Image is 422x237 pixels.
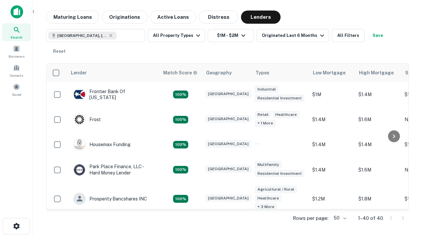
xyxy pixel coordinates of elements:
[2,42,31,60] a: Borrowers
[102,11,147,24] button: Originations
[9,54,24,59] span: Borrowers
[331,213,347,223] div: 50
[205,140,251,148] div: [GEOGRAPHIC_DATA]
[255,170,304,177] div: Residential Investment
[2,81,31,98] a: Saved
[255,111,271,118] div: Retail
[355,64,401,82] th: High Mortgage
[67,64,159,82] th: Lender
[46,11,99,24] button: Maturing Loans
[255,86,279,93] div: Industrial
[11,35,22,40] span: Search
[355,82,401,107] td: $1.4M
[71,69,87,77] div: Lender
[173,141,188,149] div: Matching Properties: 4, hasApolloMatch: undefined
[309,182,355,216] td: $1.2M
[309,82,355,107] td: $1M
[10,73,23,78] span: Contacts
[163,69,196,76] h6: Match Score
[255,94,304,102] div: Residential Investment
[199,11,238,24] button: Distress
[74,193,147,205] div: Prosperity Bancshares INC
[208,29,254,42] button: $1M - $2M
[355,132,401,157] td: $1.4M
[74,114,101,125] div: Frost
[255,203,277,211] div: + 3 more
[241,11,281,24] button: Lenders
[367,29,388,42] button: Save your search to get updates of matches that match your search criteria.
[205,90,251,98] div: [GEOGRAPHIC_DATA]
[74,164,85,175] img: picture
[49,45,70,58] button: Reset
[309,132,355,157] td: $1.4M
[2,62,31,79] a: Contacts
[309,107,355,132] td: $1.4M
[205,165,251,173] div: [GEOGRAPHIC_DATA]
[255,119,276,127] div: + 1 more
[173,195,188,203] div: Matching Properties: 7, hasApolloMatch: undefined
[74,89,85,100] img: picture
[74,139,85,150] img: picture
[2,23,31,41] a: Search
[205,195,251,202] div: [GEOGRAPHIC_DATA]
[159,64,202,82] th: Capitalize uses an advanced AI algorithm to match your search with the best lender. The match sco...
[355,107,401,132] td: $1.6M
[355,157,401,182] td: $1.6M
[313,69,346,77] div: Low Mortgage
[173,91,188,98] div: Matching Properties: 4, hasApolloMatch: undefined
[150,11,196,24] button: Active Loans
[255,161,282,169] div: Multifamily
[202,64,252,82] th: Geography
[252,64,309,82] th: Types
[255,195,282,202] div: Healthcare
[359,69,394,77] div: High Mortgage
[148,29,205,42] button: All Property Types
[74,89,153,100] div: Frontier Bank Of [US_STATE]
[262,32,326,39] div: Originated Last 6 Months
[309,157,355,182] td: $1.4M
[11,5,23,18] img: capitalize-icon.png
[173,116,188,124] div: Matching Properties: 4, hasApolloMatch: undefined
[163,69,197,76] div: Capitalize uses an advanced AI algorithm to match your search with the best lender. The match sco...
[355,182,401,216] td: $1.8M
[255,186,297,193] div: Agricultural / Rural
[74,139,131,150] div: Housemax Funding
[256,69,269,77] div: Types
[273,111,299,118] div: Healthcare
[173,166,188,174] div: Matching Properties: 4, hasApolloMatch: undefined
[206,69,232,77] div: Geography
[74,164,153,175] div: Park Place Finance, LLC - Hard Money Lender
[389,163,422,195] iframe: Chat Widget
[57,33,107,39] span: [GEOGRAPHIC_DATA], [GEOGRAPHIC_DATA], [GEOGRAPHIC_DATA]
[205,115,251,123] div: [GEOGRAPHIC_DATA]
[12,92,21,97] span: Saved
[293,214,328,222] p: Rows per page:
[358,214,383,222] p: 1–40 of 40
[332,29,365,42] button: All Filters
[256,29,329,42] button: Originated Last 6 Months
[74,114,85,125] img: picture
[309,64,355,82] th: Low Mortgage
